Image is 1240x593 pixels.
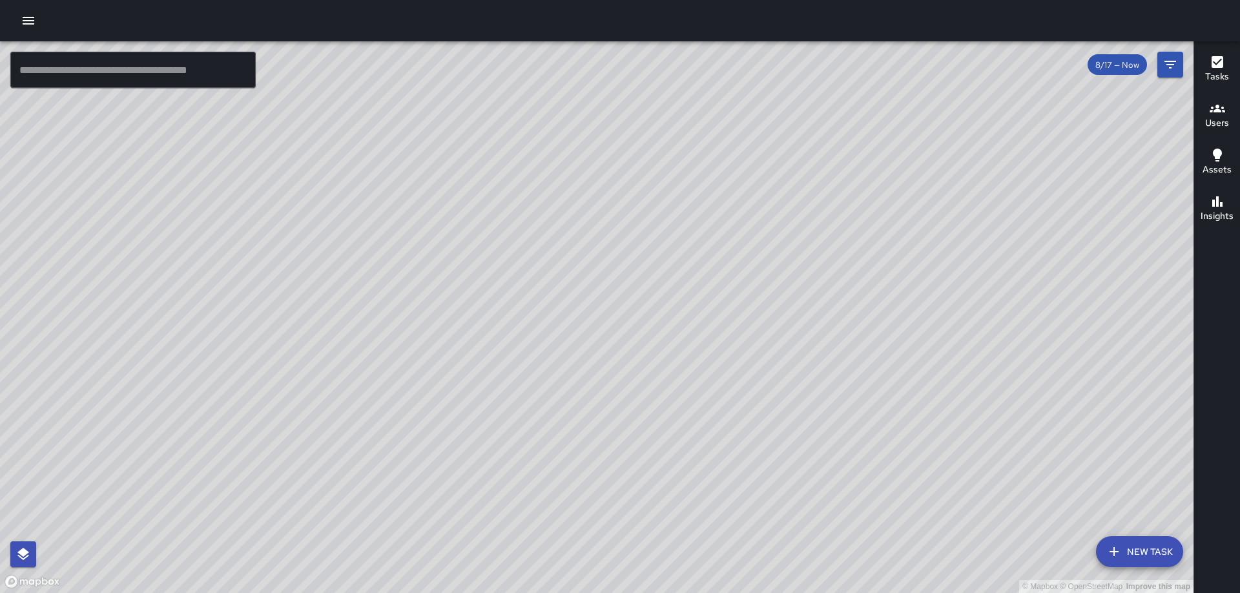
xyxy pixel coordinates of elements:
h6: Assets [1203,163,1232,177]
h6: Insights [1201,209,1234,224]
button: Assets [1194,140,1240,186]
button: Tasks [1194,47,1240,93]
h6: Tasks [1205,70,1229,84]
button: Filters [1157,52,1183,78]
span: 8/17 — Now [1088,59,1147,70]
button: Users [1194,93,1240,140]
button: Insights [1194,186,1240,233]
button: New Task [1096,536,1183,567]
h6: Users [1205,116,1229,130]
